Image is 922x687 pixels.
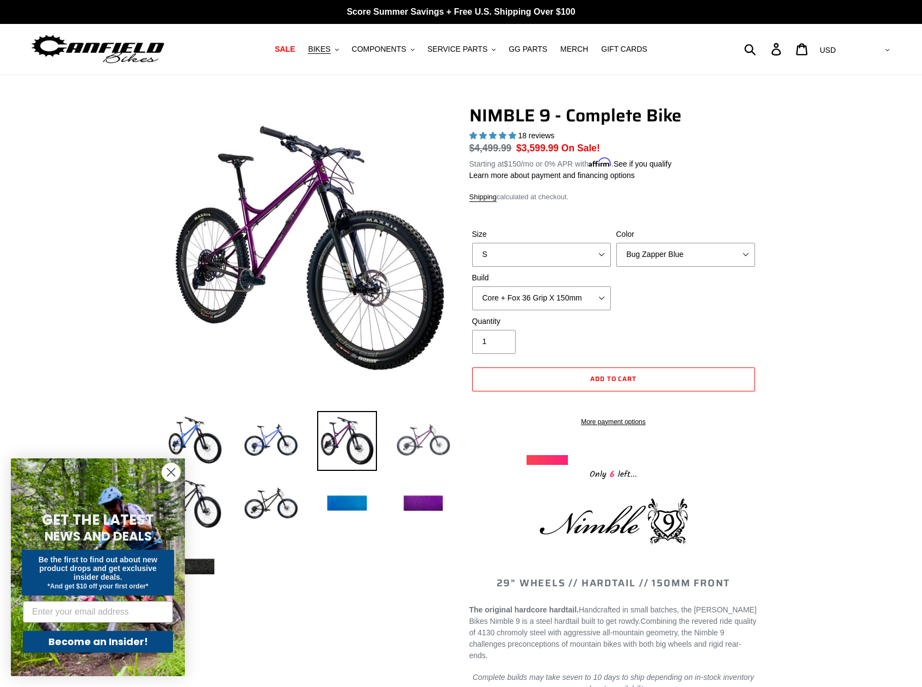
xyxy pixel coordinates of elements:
[241,411,301,471] img: Load image into Gallery viewer, NIMBLE 9 - Complete Bike
[469,105,758,126] h1: NIMBLE 9 - Complete Bike
[469,193,497,202] a: Shipping
[596,42,653,57] a: GIFT CARDS
[162,463,181,482] button: Close dialog
[516,143,559,154] span: $3,599.99
[469,605,757,625] span: Handcrafted in small batches, the [PERSON_NAME] Bikes Nimble 9 is a steel hardtail built to get r...
[472,272,611,284] label: Build
[346,42,420,57] button: COMPONENTS
[555,42,593,57] a: MERCH
[352,45,406,54] span: COMPONENTS
[42,510,154,530] span: GET THE LATEST
[47,582,148,590] span: *And get $10 off your first order*
[607,468,618,481] span: 6
[302,42,344,57] button: BIKES
[589,158,611,167] span: Affirm
[469,143,512,154] s: $4,499.99
[472,417,755,427] a: More payment options
[472,316,611,327] label: Quantity
[30,32,166,66] img: Canfield Bikes
[317,474,377,534] img: Load image into Gallery viewer, NIMBLE 9 - Complete Bike
[469,605,579,614] strong: The original hardcore hardtail.
[527,465,701,482] div: Only left...
[469,131,518,140] span: 4.89 stars
[497,575,731,591] span: 29" WHEELS // HARDTAIL // 150MM FRONT
[317,411,377,471] img: Load image into Gallery viewer, NIMBLE 9 - Complete Bike
[518,131,554,140] span: 18 reviews
[472,229,611,240] label: Size
[469,171,635,180] a: Learn more about payment and financing options
[23,601,173,623] input: Enter your email address
[393,411,453,471] img: Load image into Gallery viewer, NIMBLE 9 - Complete Bike
[601,45,647,54] span: GIFT CARDS
[616,229,755,240] label: Color
[561,141,600,155] span: On Sale!
[275,45,295,54] span: SALE
[23,631,173,653] button: Become an Insider!
[165,411,225,471] img: Load image into Gallery viewer, NIMBLE 9 - Complete Bike
[469,192,758,203] div: calculated at checkout.
[269,42,300,57] a: SALE
[241,474,301,534] img: Load image into Gallery viewer, NIMBLE 9 - Complete Bike
[472,367,755,391] button: Add to cart
[45,527,152,545] span: NEWS AND DEALS
[750,37,778,61] input: Search
[560,45,588,54] span: MERCH
[39,555,158,581] span: Be the first to find out about new product drops and get exclusive insider deals.
[393,474,453,534] img: Load image into Gallery viewer, NIMBLE 9 - Complete Bike
[590,373,637,384] span: Add to cart
[428,45,487,54] span: SERVICE PARTS
[503,42,553,57] a: GG PARTS
[308,45,330,54] span: BIKES
[422,42,501,57] button: SERVICE PARTS
[614,160,672,168] a: See if you qualify - Learn more about Affirm Financing (opens in modal)
[469,156,672,170] p: Starting at /mo or 0% APR with .
[504,160,521,168] span: $150
[509,45,547,54] span: GG PARTS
